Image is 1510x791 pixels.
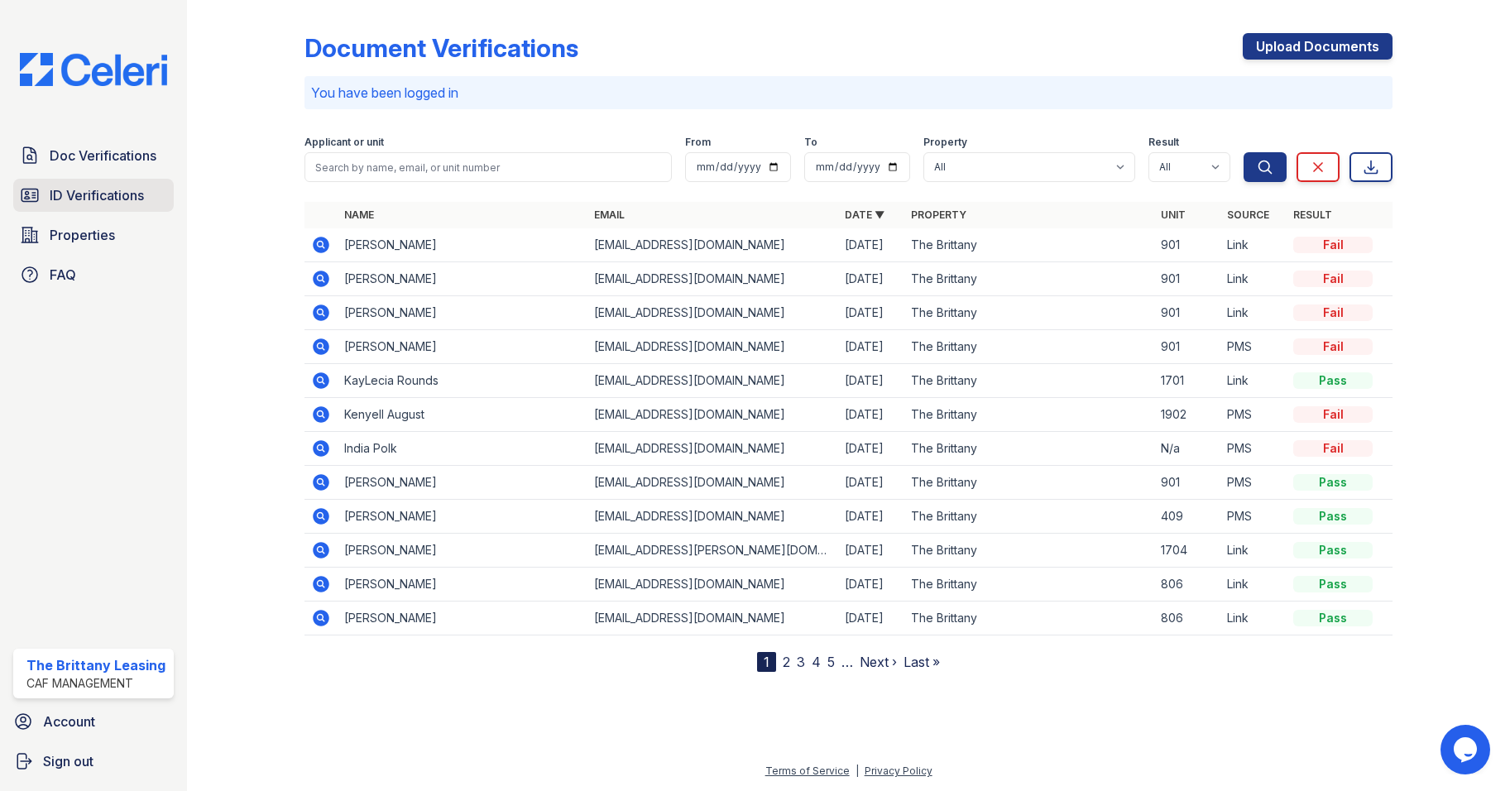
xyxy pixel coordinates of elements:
a: Sign out [7,745,180,778]
span: ID Verifications [50,185,144,205]
td: The Brittany [904,262,1155,296]
td: 1701 [1154,364,1220,398]
a: Terms of Service [765,765,850,777]
div: Fail [1293,440,1373,457]
td: [PERSON_NAME] [338,262,588,296]
td: 409 [1154,500,1220,534]
td: PMS [1220,500,1287,534]
td: [DATE] [838,364,904,398]
a: 5 [827,654,835,670]
td: [PERSON_NAME] [338,568,588,602]
a: Email [594,209,625,221]
td: Link [1220,228,1287,262]
td: The Brittany [904,398,1155,432]
img: CE_Logo_Blue-a8612792a0a2168367f1c8372b55b34899dd931a85d93a1a3d3e32e68fde9ad4.png [7,53,180,86]
div: Pass [1293,576,1373,592]
td: [EMAIL_ADDRESS][DOMAIN_NAME] [587,602,838,635]
td: [DATE] [838,500,904,534]
td: 901 [1154,330,1220,364]
div: Pass [1293,372,1373,389]
td: [PERSON_NAME] [338,500,588,534]
td: The Brittany [904,296,1155,330]
input: Search by name, email, or unit number [304,152,673,182]
label: Applicant or unit [304,136,384,149]
td: [DATE] [838,568,904,602]
td: [DATE] [838,602,904,635]
td: [EMAIL_ADDRESS][DOMAIN_NAME] [587,466,838,500]
a: 2 [783,654,790,670]
a: Next › [860,654,897,670]
td: [EMAIL_ADDRESS][DOMAIN_NAME] [587,262,838,296]
div: Document Verifications [304,33,578,63]
td: [EMAIL_ADDRESS][DOMAIN_NAME] [587,500,838,534]
td: [PERSON_NAME] [338,466,588,500]
label: From [685,136,711,149]
a: Privacy Policy [865,765,932,777]
td: The Brittany [904,364,1155,398]
td: PMS [1220,330,1287,364]
div: Fail [1293,271,1373,287]
span: … [841,652,853,672]
td: Link [1220,602,1287,635]
td: The Brittany [904,568,1155,602]
a: Upload Documents [1243,33,1393,60]
td: [DATE] [838,262,904,296]
td: N/a [1154,432,1220,466]
td: [EMAIL_ADDRESS][DOMAIN_NAME] [587,568,838,602]
span: Account [43,712,95,731]
td: [PERSON_NAME] [338,534,588,568]
td: Kenyell August [338,398,588,432]
td: 901 [1154,228,1220,262]
div: 1 [757,652,776,672]
div: Fail [1293,304,1373,321]
td: [PERSON_NAME] [338,296,588,330]
td: [EMAIL_ADDRESS][DOMAIN_NAME] [587,296,838,330]
a: Property [911,209,966,221]
td: [EMAIL_ADDRESS][DOMAIN_NAME] [587,330,838,364]
a: Source [1227,209,1269,221]
a: Unit [1161,209,1186,221]
td: Link [1220,296,1287,330]
td: Link [1220,568,1287,602]
td: 1902 [1154,398,1220,432]
iframe: chat widget [1440,725,1493,774]
td: [EMAIL_ADDRESS][DOMAIN_NAME] [587,364,838,398]
div: The Brittany Leasing [26,655,165,675]
span: Doc Verifications [50,146,156,165]
span: Sign out [43,751,93,771]
label: To [804,136,817,149]
td: The Brittany [904,500,1155,534]
td: [DATE] [838,534,904,568]
td: 1704 [1154,534,1220,568]
td: The Brittany [904,534,1155,568]
td: [DATE] [838,330,904,364]
td: PMS [1220,432,1287,466]
td: [PERSON_NAME] [338,228,588,262]
div: Pass [1293,508,1373,525]
a: Properties [13,218,174,252]
td: The Brittany [904,330,1155,364]
td: Link [1220,262,1287,296]
div: Pass [1293,474,1373,491]
a: Account [7,705,180,738]
td: 901 [1154,296,1220,330]
td: [EMAIL_ADDRESS][DOMAIN_NAME] [587,432,838,466]
td: [PERSON_NAME] [338,330,588,364]
td: [DATE] [838,432,904,466]
td: The Brittany [904,602,1155,635]
td: The Brittany [904,466,1155,500]
div: Fail [1293,406,1373,423]
td: [DATE] [838,228,904,262]
td: 806 [1154,568,1220,602]
div: Fail [1293,338,1373,355]
label: Result [1148,136,1179,149]
span: Properties [50,225,115,245]
td: PMS [1220,466,1287,500]
a: Last » [904,654,940,670]
td: Link [1220,364,1287,398]
div: Pass [1293,542,1373,558]
td: [DATE] [838,398,904,432]
td: [EMAIL_ADDRESS][PERSON_NAME][DOMAIN_NAME] [587,534,838,568]
td: Link [1220,534,1287,568]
